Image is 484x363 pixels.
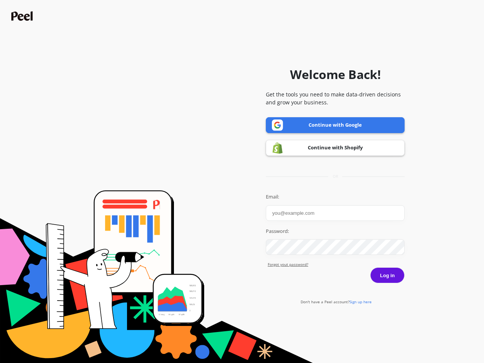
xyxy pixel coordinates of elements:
span: Sign up here [349,299,372,304]
p: Get the tools you need to make data-driven decisions and grow your business. [266,90,405,106]
div: or [266,174,405,179]
label: Email: [266,193,405,201]
a: Continue with Shopify [266,140,405,156]
h1: Welcome Back! [290,65,381,84]
a: Forgot yout password? [268,262,405,267]
img: Shopify logo [272,142,283,154]
button: Log in [370,267,405,283]
a: Continue with Google [266,117,405,133]
label: Password: [266,228,405,235]
a: Don't have a Peel account?Sign up here [301,299,372,304]
img: Google logo [272,119,283,131]
input: you@example.com [266,205,405,221]
img: Peel [11,11,35,21]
